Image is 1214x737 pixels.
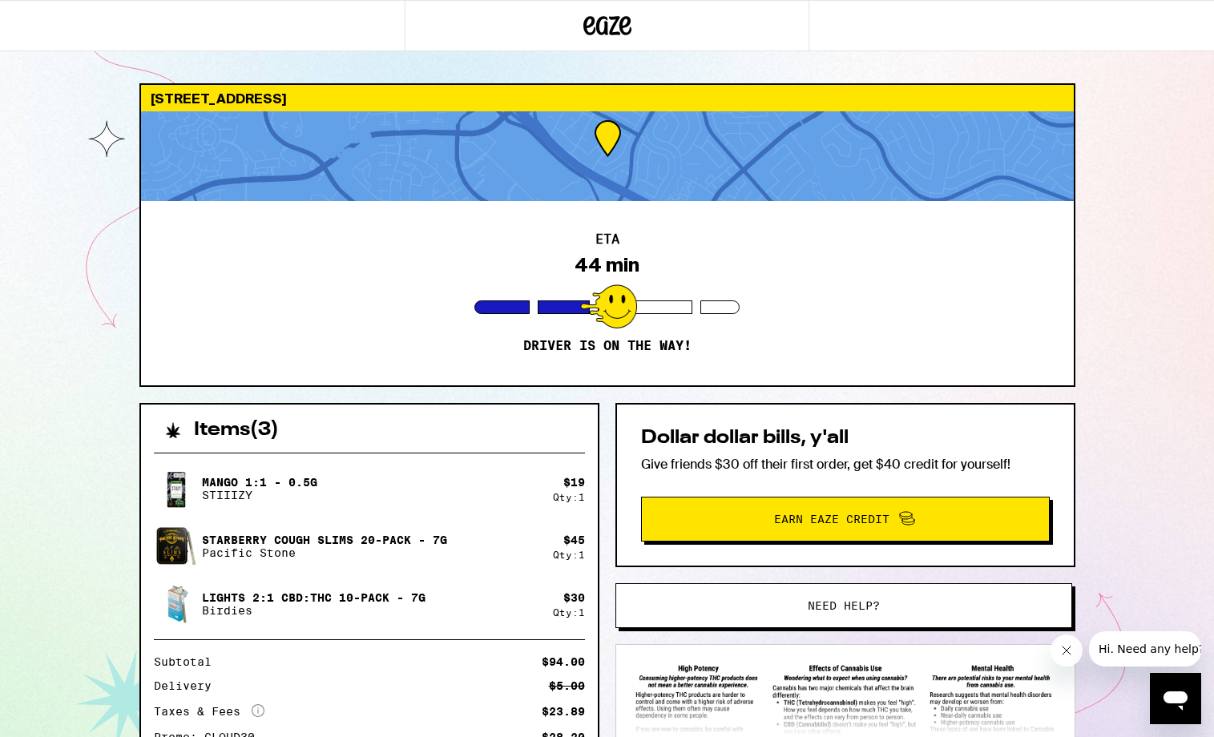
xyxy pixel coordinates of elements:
span: Hi. Need any help? [10,11,115,24]
p: Mango 1:1 - 0.5g [202,476,317,489]
span: Earn Eaze Credit [774,513,889,525]
div: Subtotal [154,656,223,667]
div: Taxes & Fees [154,704,264,719]
img: Lights 2:1 CBD:THC 10-Pack - 7g [154,582,199,626]
div: $23.89 [542,706,585,717]
iframe: Close message [1051,634,1083,667]
div: 44 min [575,254,639,276]
span: Need help? [808,600,880,611]
iframe: Button to launch messaging window [1150,673,1201,724]
div: Delivery [154,680,223,691]
iframe: Message from company [1089,631,1201,667]
div: $ 30 [563,591,585,604]
div: $ 45 [563,534,585,546]
div: Qty: 1 [553,550,585,560]
p: Driver is on the way! [523,338,692,354]
div: Qty: 1 [553,492,585,502]
div: $94.00 [542,656,585,667]
button: Earn Eaze Credit [641,497,1050,542]
div: $5.00 [549,680,585,691]
p: Lights 2:1 CBD:THC 10-Pack - 7g [202,591,426,604]
h2: Items ( 3 ) [194,421,279,440]
div: [STREET_ADDRESS] [141,85,1074,111]
p: Give friends $30 off their first order, get $40 credit for yourself! [641,456,1050,473]
p: STIIIZY [202,489,317,501]
h2: Dollar dollar bills, y'all [641,429,1050,448]
button: Need help? [615,583,1072,628]
img: Starberry Cough Slims 20-Pack - 7g [154,524,199,569]
img: Mango 1:1 - 0.5g [154,466,199,511]
p: Pacific Stone [202,546,447,559]
img: SB 540 Brochure preview [632,661,1059,735]
div: Qty: 1 [553,607,585,618]
p: Birdies [202,604,426,617]
h2: ETA [595,233,619,246]
p: Starberry Cough Slims 20-Pack - 7g [202,534,447,546]
div: $ 19 [563,476,585,489]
